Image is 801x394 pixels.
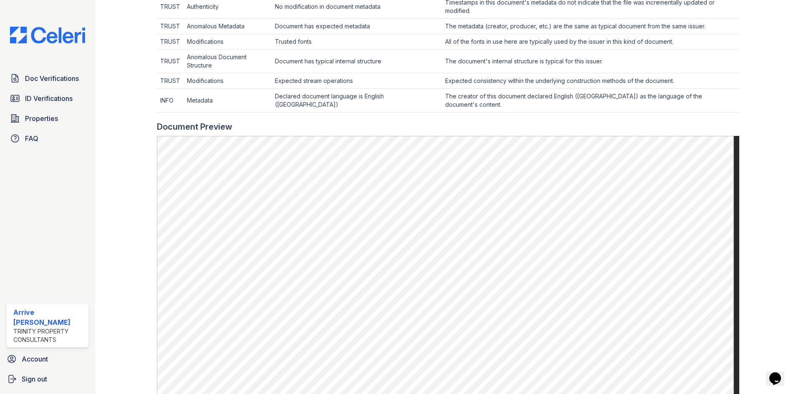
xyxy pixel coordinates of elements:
td: Modifications [184,34,272,50]
a: Properties [7,110,88,127]
td: The document's internal structure is typical for this issuer. [442,50,739,73]
td: Modifications [184,73,272,89]
span: Account [22,354,48,364]
td: Declared document language is English ([GEOGRAPHIC_DATA]) [272,89,441,113]
div: Trinity Property Consultants [13,327,85,344]
iframe: chat widget [766,361,793,386]
td: Expected consistency within the underlying construction methods of the document. [442,73,739,89]
td: Metadata [184,89,272,113]
a: Account [3,351,92,367]
td: TRUST [157,34,184,50]
span: Doc Verifications [25,73,79,83]
td: Anomalous Document Structure [184,50,272,73]
td: Document has typical internal structure [272,50,441,73]
a: Sign out [3,371,92,387]
span: FAQ [25,133,38,143]
span: Sign out [22,374,47,384]
td: Trusted fonts [272,34,441,50]
td: All of the fonts in use here are typically used by the issuer in this kind of document. [442,34,739,50]
img: CE_Logo_Blue-a8612792a0a2168367f1c8372b55b34899dd931a85d93a1a3d3e32e68fde9ad4.png [3,27,92,43]
td: The creator of this document declared English ([GEOGRAPHIC_DATA]) as the language of the document... [442,89,739,113]
a: ID Verifications [7,90,88,107]
div: Document Preview [157,121,232,133]
td: INFO [157,89,184,113]
a: FAQ [7,130,88,147]
td: TRUST [157,50,184,73]
div: Arrive [PERSON_NAME] [13,307,85,327]
td: TRUST [157,73,184,89]
a: Doc Verifications [7,70,88,87]
td: Expected stream operations [272,73,441,89]
span: ID Verifications [25,93,73,103]
td: Anomalous Metadata [184,19,272,34]
td: TRUST [157,19,184,34]
td: Document has expected metadata [272,19,441,34]
td: The metadata (creator, producer, etc.) are the same as typical document from the same issuer. [442,19,739,34]
span: Properties [25,113,58,123]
